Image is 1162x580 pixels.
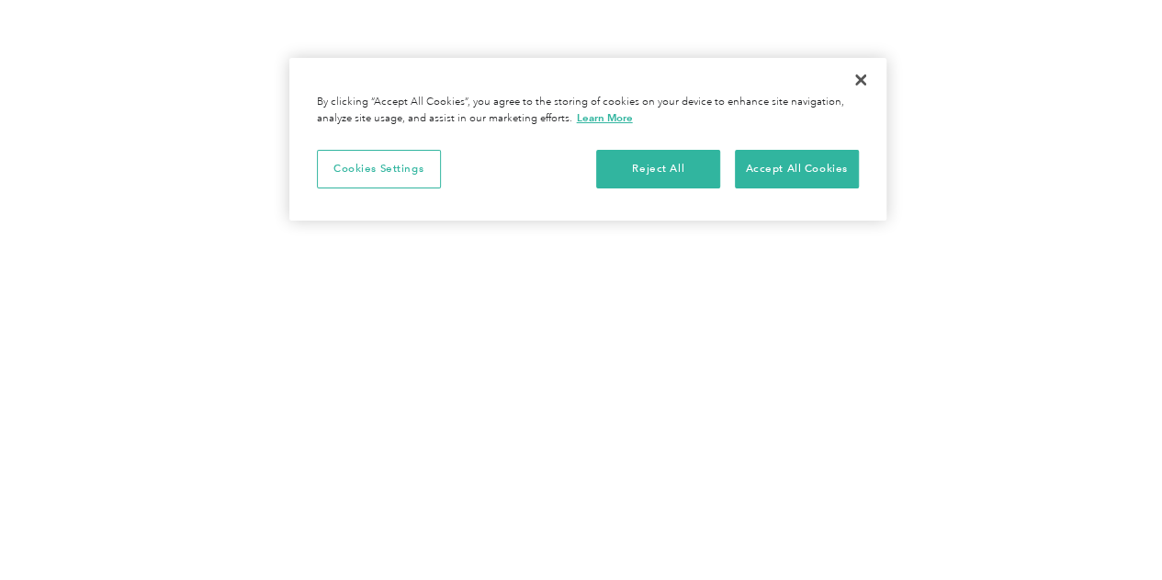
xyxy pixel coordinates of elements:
button: Close [840,60,881,100]
div: Cookie banner [289,58,886,221]
button: Cookies Settings [317,150,441,188]
button: Reject All [596,150,720,188]
div: By clicking “Accept All Cookies”, you agree to the storing of cookies on your device to enhance s... [317,95,859,127]
div: Privacy [289,58,886,221]
button: Accept All Cookies [735,150,859,188]
a: More information about your privacy, opens in a new tab [577,111,633,124]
